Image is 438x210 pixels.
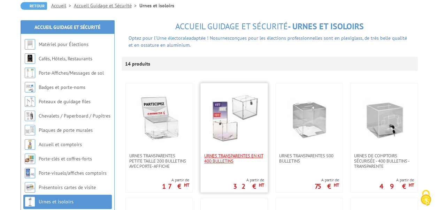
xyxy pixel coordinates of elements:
[233,177,264,183] span: A partir de
[162,184,189,188] p: 17 €
[39,41,89,47] a: Matériel pour Élections
[129,35,407,48] span: conçues pour les élections professionnelles sont en plexiglass, de très belle qualité et en ossat...
[285,94,333,143] img: Urnes transparentes 500 bulletins
[25,125,35,135] img: Plaques de porte murales
[34,24,100,30] a: Accueil Guidage et Sécurité
[25,53,35,64] img: Cafés, Hôtels, Restaurants
[162,177,189,183] span: A partir de
[201,153,268,164] a: Urnes transparentes en kit 400 bulletins
[126,153,193,169] a: Urnes transparentes petite taille 200 bulletins avec porte-affiche
[279,153,339,164] span: Urnes transparentes 500 bulletins
[125,57,151,71] p: 14 produits
[414,186,438,210] button: Cookies (fenêtre modale)
[315,184,339,188] p: 75 €
[122,22,418,31] h1: - Urnes et isoloirs
[210,35,218,41] span: Nos
[354,153,414,169] span: Urnes de comptoirs sécurisée - 400 bulletins - transparente
[25,139,35,150] img: Accueil et comptoirs
[135,94,184,143] img: Urnes transparentes petite taille 200 bulletins avec porte-affiche
[39,170,107,176] a: Porte-visuels/affiches comptoirs
[39,141,82,148] a: Accueil et comptoirs
[218,35,230,41] a: urnes
[39,55,92,62] a: Cafés, Hôtels, Restaurants
[139,2,174,9] li: Urnes et isoloirs
[25,153,35,164] img: Porte-clés et coffres-forts
[25,168,35,178] img: Porte-visuels/affiches comptoirs
[351,153,417,169] a: Urnes de comptoirs sécurisée - 400 bulletins - transparente
[233,184,264,188] p: 32 €
[39,70,104,76] a: Porte-Affiches/Messages de sol
[74,2,139,9] a: Accueil Guidage et Sécurité
[25,96,35,107] img: Poteaux de guidage files
[417,189,435,207] img: Cookies (fenêtre modale)
[129,35,156,41] font: Optez pour l'
[39,98,91,105] a: Poteaux de guidage files
[210,94,259,143] img: Urnes transparentes en kit 400 bulletins
[25,82,35,92] img: Badges et porte-noms
[39,113,110,119] a: Chevalets / Paperboard / Pupitres
[25,39,35,50] img: Matériel pour Élections
[175,21,288,32] span: Accueil Guidage et Sécurité
[25,196,35,207] img: Urnes et isoloirs
[39,198,74,205] a: Urnes et isoloirs
[39,184,96,190] a: Présentoirs cartes de visite
[184,182,189,188] sup: HT
[129,153,189,169] span: Urnes transparentes petite taille 200 bulletins avec porte-affiche
[409,182,414,188] sup: HT
[360,94,408,143] img: Urnes de comptoirs sécurisée - 400 bulletins - transparente
[39,156,92,162] a: Porte-clés et coffres-forts
[379,177,414,183] span: A partir de
[156,35,189,41] a: Urne électorale
[39,84,85,90] a: Badges et porte-noms
[21,2,47,10] a: Retour
[204,153,264,164] span: Urnes transparentes en kit 400 bulletins
[39,127,93,133] a: Plaques de porte murales
[51,2,74,9] a: Accueil
[379,184,414,188] p: 49 €
[334,182,339,188] sup: HT
[25,68,35,78] img: Porte-Affiches/Messages de sol
[315,177,339,183] span: A partir de
[25,111,35,121] img: Chevalets / Paperboard / Pupitres
[189,35,208,41] span: adaptée !
[25,182,35,193] img: Présentoirs cartes de visite
[276,153,343,164] a: Urnes transparentes 500 bulletins
[259,182,264,188] sup: HT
